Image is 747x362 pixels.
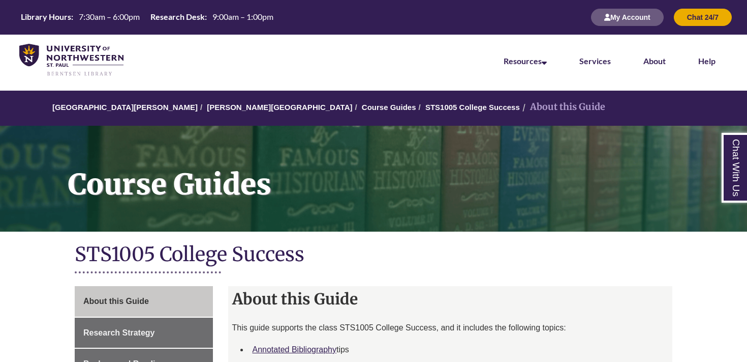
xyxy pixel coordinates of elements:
p: This guide supports the class STS1005 College Success, and it includes the following topics: [232,322,669,334]
a: About [643,56,666,66]
h2: About this Guide [228,286,673,312]
th: Library Hours: [17,11,75,22]
a: [GEOGRAPHIC_DATA][PERSON_NAME] [52,103,198,112]
span: 7:30am – 6:00pm [79,12,140,21]
li: About this Guide [520,100,605,115]
table: Hours Today [17,11,277,22]
a: Chat 24/7 [674,13,732,21]
a: My Account [591,13,664,21]
a: [PERSON_NAME][GEOGRAPHIC_DATA] [207,103,352,112]
a: Research Strategy [75,318,213,348]
a: STS1005 College Success [425,103,520,112]
button: Chat 24/7 [674,9,732,26]
span: About this Guide [83,297,149,305]
a: Services [579,56,611,66]
span: 9:00am – 1:00pm [212,12,273,21]
img: UNWSP Library Logo [19,44,123,77]
h1: STS1005 College Success [75,242,672,269]
span: Research Strategy [83,328,155,337]
a: Course Guides [362,103,416,112]
th: Research Desk: [146,11,208,22]
h1: Course Guides [57,126,747,218]
li: tips [248,339,669,360]
a: About this Guide [75,286,213,317]
a: Resources [504,56,547,66]
a: Hours Today [17,11,277,23]
a: Annotated Bibliography [253,345,336,354]
a: Help [698,56,715,66]
button: My Account [591,9,664,26]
